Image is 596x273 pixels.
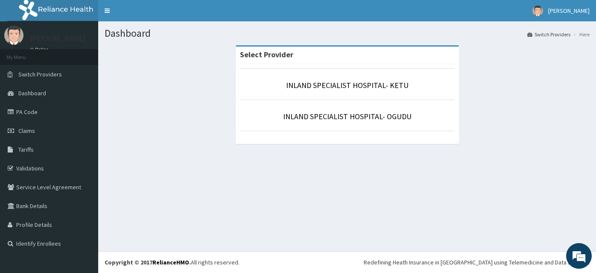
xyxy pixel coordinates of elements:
div: Redefining Heath Insurance in [GEOGRAPHIC_DATA] using Telemedicine and Data Science! [364,258,590,267]
span: Dashboard [18,89,46,97]
h1: Dashboard [105,28,590,39]
strong: Copyright © 2017 . [105,258,191,266]
span: Tariffs [18,146,34,153]
strong: Select Provider [240,50,293,59]
span: [PERSON_NAME] [548,7,590,15]
span: Switch Providers [18,70,62,78]
li: Here [571,31,590,38]
a: Switch Providers [527,31,570,38]
img: User Image [532,6,543,16]
span: Claims [18,127,35,135]
a: INLAND SPECIALIST HOSPITAL- KETU [286,80,409,90]
p: [PERSON_NAME] [30,35,86,42]
img: User Image [4,26,23,45]
a: INLAND SPECIALIST HOSPITAL- OGUDU [283,112,412,121]
a: RelianceHMO [152,258,189,266]
a: Online [30,47,50,53]
footer: All rights reserved. [98,251,596,273]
